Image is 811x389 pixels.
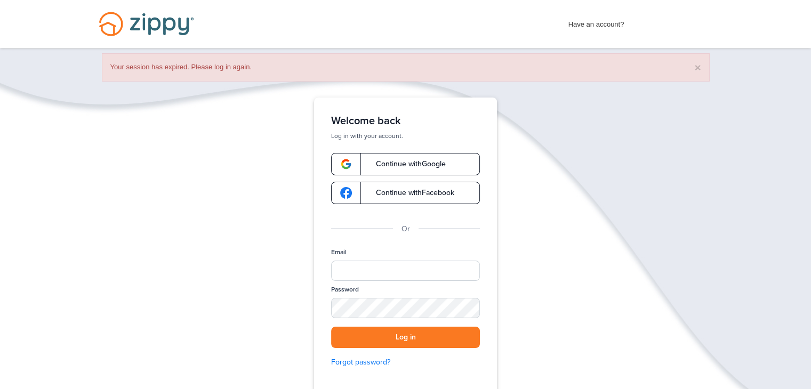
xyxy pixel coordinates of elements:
[402,223,410,235] p: Or
[331,285,359,294] label: Password
[340,187,352,199] img: google-logo
[331,298,480,318] input: Password
[331,248,347,257] label: Email
[340,158,352,170] img: google-logo
[365,160,446,168] span: Continue with Google
[331,153,480,175] a: google-logoContinue withGoogle
[568,13,624,30] span: Have an account?
[331,356,480,368] a: Forgot password?
[365,189,454,197] span: Continue with Facebook
[331,132,480,140] p: Log in with your account.
[331,327,480,349] button: Log in
[331,182,480,204] a: google-logoContinue withFacebook
[694,62,701,73] button: ×
[102,53,710,82] div: Your session has expired. Please log in again.
[331,115,480,127] h1: Welcome back
[331,261,480,281] input: Email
